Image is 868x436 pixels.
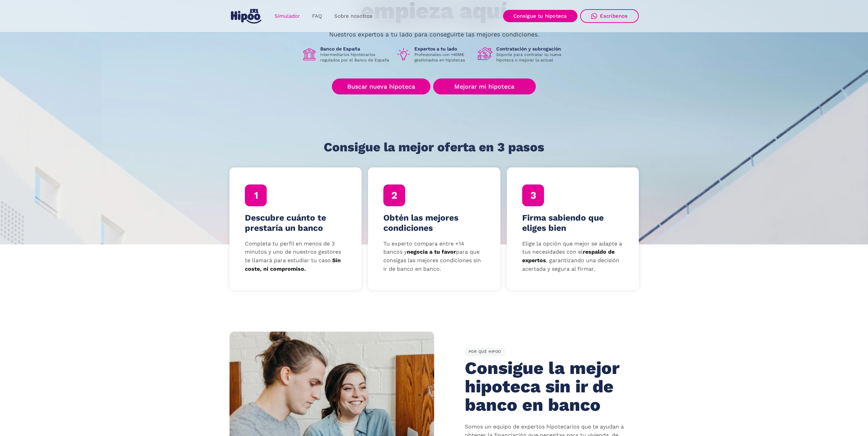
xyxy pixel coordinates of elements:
[230,6,263,26] a: home
[522,249,614,264] strong: respaldo de expertos
[245,257,340,272] strong: Sin coste, ni compromiso.
[522,213,623,233] h4: Firma sabiendo que eliges bien
[580,9,639,23] a: Escríbenos
[245,213,346,233] h4: Descubre cuánto te prestaría un banco
[503,10,577,22] a: Consigue tu hipoteca
[414,46,472,52] h1: Expertos a tu lado
[600,13,628,19] div: Escríbenos
[306,10,328,23] a: FAQ
[465,348,505,357] div: POR QUÉ HIPOO
[383,213,485,233] h4: Obtén las mejores condiciones
[383,240,485,273] p: Tu experto compara entre +14 bancos y para que consigas las mejores condiciones sin ir de banco e...
[332,79,430,95] a: Buscar nueva hipoteca
[496,52,567,63] p: Soporte para contratar tu nueva hipoteca o mejorar la actual
[496,46,567,52] h1: Contratación y subrogación
[324,140,544,154] h1: Consigue la mejor oferta en 3 pasos
[407,249,456,255] strong: negocia a tu favor
[414,52,472,63] p: Profesionales con +40M€ gestionados en hipotecas
[245,240,346,273] p: Completa tu perfil en menos de 3 minutos y uno de nuestros gestores te llamará para estudiar tu c...
[522,240,623,273] p: Elige la opción que mejor se adapte a tus necesidades con el , garantizando una decisión acertada...
[465,359,622,414] h2: Consigue la mejor hipoteca sin ir de banco en banco
[328,10,379,23] a: Sobre nosotros
[320,52,391,63] p: Intermediarios hipotecarios regulados por el Banco de España
[329,32,539,37] p: Nuestros expertos a tu lado para conseguirte las mejores condiciones.
[268,10,306,23] a: Simulador
[433,79,536,95] a: Mejorar mi hipoteca
[320,46,391,52] h1: Banco de España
